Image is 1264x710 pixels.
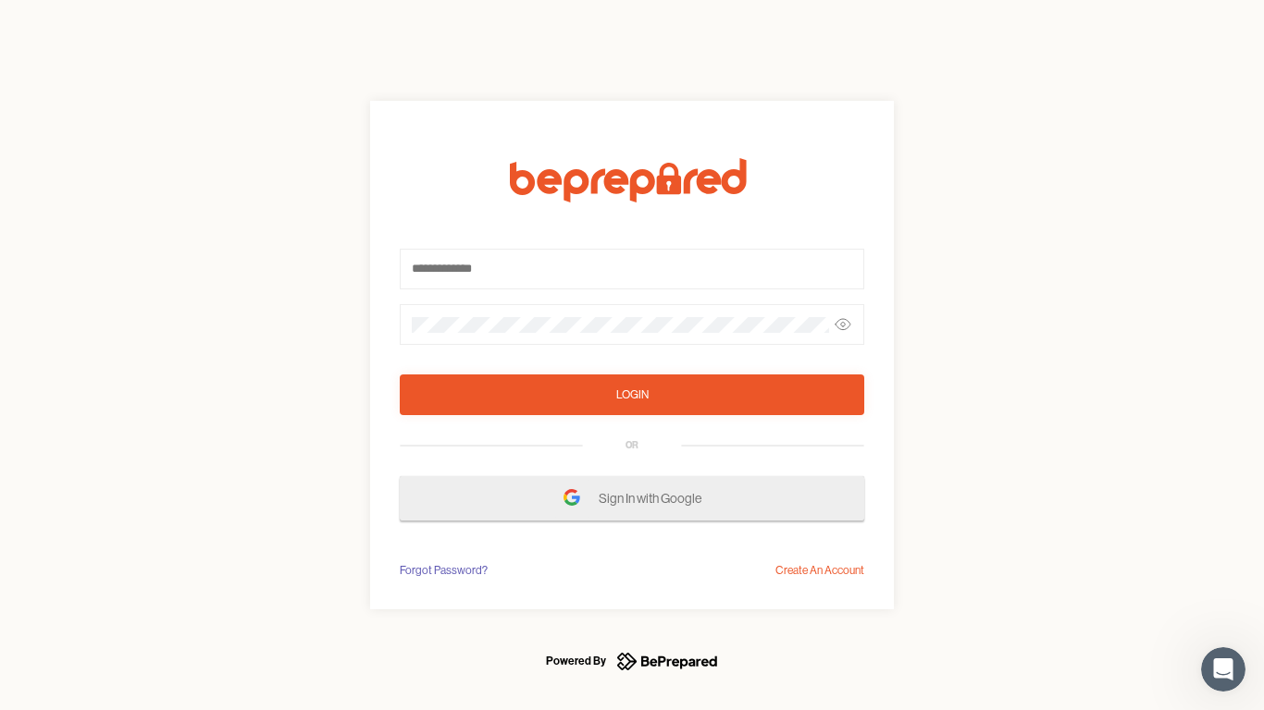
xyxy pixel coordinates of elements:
div: Forgot Password? [400,561,488,580]
button: Login [400,374,864,415]
div: Powered By [546,650,606,672]
span: Sign In with Google [599,482,711,515]
button: Sign In with Google [400,476,864,520]
iframe: Intercom live chat [1201,647,1245,692]
div: OR [626,438,638,453]
div: Login [616,386,649,404]
div: Create An Account [775,561,864,580]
